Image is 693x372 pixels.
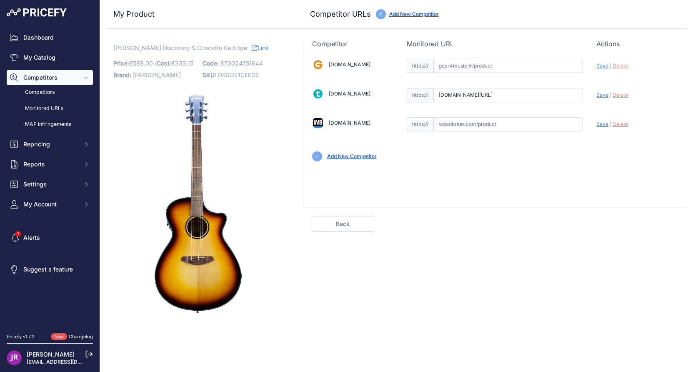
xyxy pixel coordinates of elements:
a: Changelog [69,334,93,339]
input: gear4music.fr/product [433,59,583,73]
div: Pricefy v1.7.2 [7,333,35,340]
input: woodbrass.com/product [433,117,583,131]
span: Delete [613,63,628,69]
a: My Catalog [7,50,93,65]
span: Settings [23,180,78,189]
span: 850024751644 [220,60,263,67]
span: | [610,121,611,127]
a: Suggest a feature [7,262,93,277]
nav: Sidebar [7,30,93,323]
span: https:// [407,88,433,102]
span: Delete [613,121,628,127]
button: My Account [7,197,93,212]
span: Cost: [157,60,171,67]
span: Delete [613,92,628,98]
span: Reports [23,160,78,168]
p: Monitored URL [407,39,583,49]
button: Reports [7,157,93,172]
span: Save [596,63,608,69]
span: Save [596,92,608,98]
p: € [113,58,198,69]
span: DSSO21CEED2 [218,71,259,78]
a: [DOMAIN_NAME] [329,120,370,126]
span: My Account [23,200,78,209]
span: 589.00 [133,60,153,67]
p: Actions [596,39,678,49]
span: New [51,333,67,340]
span: Save [596,121,608,127]
a: [PERSON_NAME] [27,351,75,358]
a: Add New Competitor [389,11,439,17]
a: Add New Competitor [327,153,377,159]
input: thomann.fr/product [433,88,583,102]
span: Price: [113,60,129,67]
h3: Competitor URLs [310,8,371,20]
a: Dashboard [7,30,93,45]
a: Alerts [7,230,93,245]
span: Brand: [113,71,131,78]
span: Competitors [23,73,78,82]
span: [PERSON_NAME] [133,71,181,78]
button: Competitors [7,70,93,85]
span: Repricing [23,140,78,148]
span: https:// [407,117,433,131]
button: Settings [7,177,93,192]
img: Pricefy Logo [7,8,67,17]
h3: My Product [113,8,287,20]
span: | [610,92,611,98]
a: [DOMAIN_NAME] [329,61,370,68]
span: https:// [407,59,433,73]
a: [DOMAIN_NAME] [329,90,370,97]
a: Link [252,43,269,53]
a: [EMAIL_ADDRESS][DOMAIN_NAME] [27,359,114,365]
span: Code: [203,60,219,67]
a: MAP infringements [7,117,93,132]
p: Competitor [312,39,394,49]
span: | [610,63,611,69]
a: Competitors [7,85,93,100]
span: SKU: [203,71,216,78]
span: 333.15 [175,60,193,67]
span: / € [155,60,193,67]
a: Back [312,216,374,232]
span: [PERSON_NAME] Discovery S Concerto Ce Edge [113,43,247,53]
button: Repricing [7,137,93,152]
a: Monitored URLs [7,101,93,116]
